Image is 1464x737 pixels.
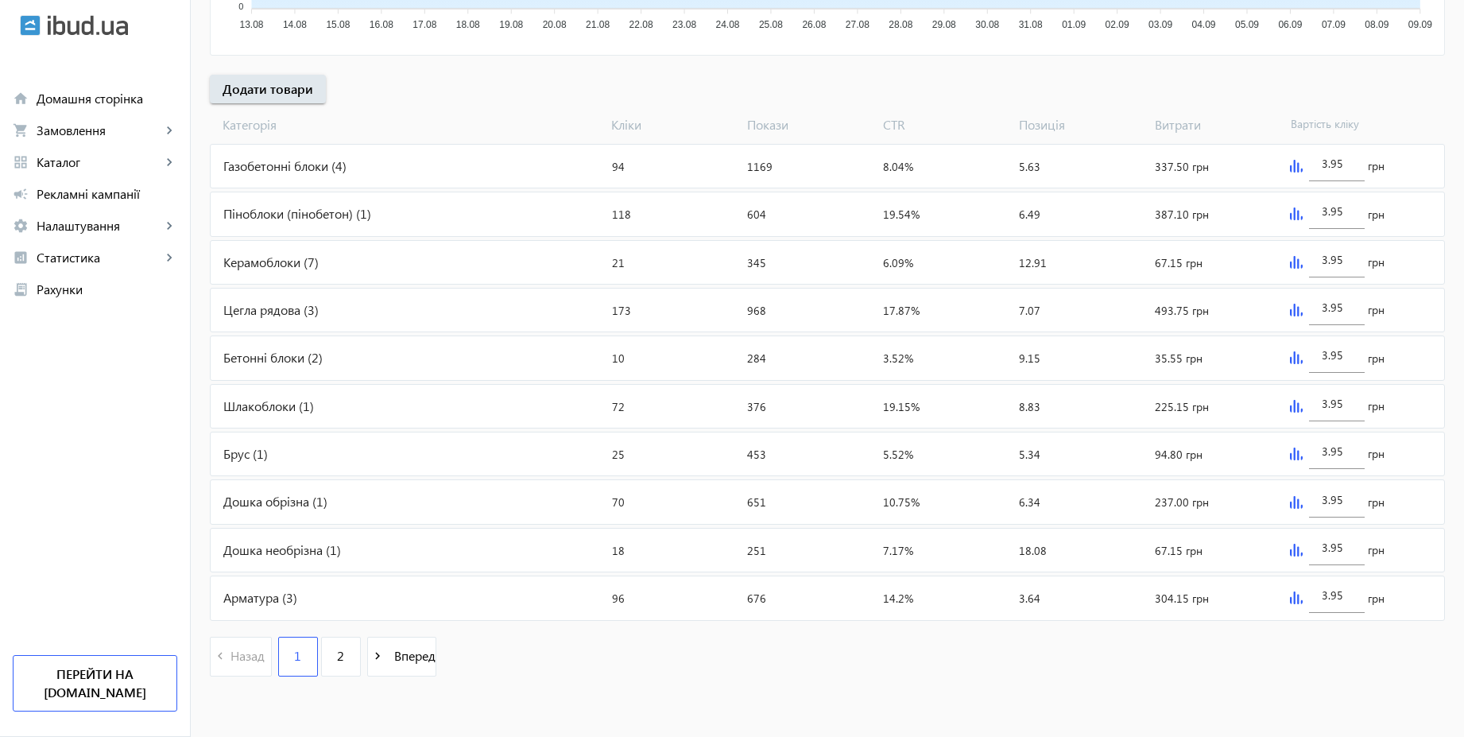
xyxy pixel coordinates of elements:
img: graph.svg [1290,256,1303,269]
img: graph.svg [1290,304,1303,316]
span: 19.15% [883,399,920,414]
span: 9.15 [1019,351,1040,366]
span: грн [1368,446,1385,462]
tspan: 23.08 [672,19,696,30]
tspan: 03.09 [1148,19,1172,30]
tspan: 30.08 [975,19,999,30]
tspan: 01.09 [1062,19,1086,30]
div: Дошка обрізна (1) [211,480,606,523]
button: Вперед [367,637,436,677]
span: 94 [612,159,625,174]
span: 12.91 [1019,255,1047,270]
span: 18.08 [1019,543,1047,558]
span: Кліки [605,116,741,134]
div: Шлакоблоки (1) [211,385,606,428]
tspan: 02.09 [1106,19,1129,30]
div: Арматура (3) [211,576,606,619]
tspan: 06.09 [1278,19,1302,30]
mat-icon: settings [13,218,29,234]
mat-icon: keyboard_arrow_right [161,250,177,266]
span: Вартість кліку [1284,116,1420,134]
span: 10.75% [883,495,920,510]
span: 251 [747,543,766,558]
span: 35.55 грн [1155,351,1203,366]
span: грн [1368,542,1385,558]
span: Налаштування [37,218,161,234]
span: 19.54% [883,207,920,222]
span: 6.34 [1019,495,1040,510]
span: 118 [612,207,631,222]
img: graph.svg [1290,496,1303,509]
mat-icon: receipt_long [13,281,29,297]
div: Брус (1) [211,433,606,475]
span: 21 [612,255,625,270]
span: 10 [612,351,625,366]
span: 387.10 грн [1155,207,1209,222]
span: 25 [612,447,625,462]
span: грн [1368,495,1385,510]
tspan: 05.09 [1235,19,1259,30]
span: 18 [612,543,625,558]
span: 5.34 [1019,447,1040,462]
span: грн [1368,302,1385,318]
span: Витрати [1148,116,1284,134]
img: graph.svg [1290,448,1303,460]
mat-icon: navigate_next [368,646,388,666]
span: 67.15 грн [1155,543,1203,558]
div: Дошка необрізна (1) [211,529,606,572]
img: graph.svg [1290,160,1303,173]
tspan: 31.08 [1019,19,1043,30]
span: 1 [294,647,301,665]
div: Піноблоки (пінобетон) (1) [211,192,606,235]
span: 3.52% [883,351,913,366]
div: Бетонні блоки (2) [211,336,606,379]
div: Керамоблоки (7) [211,241,606,284]
mat-icon: keyboard_arrow_right [161,122,177,138]
tspan: 09.09 [1408,19,1432,30]
span: 1169 [747,159,773,174]
tspan: 17.08 [412,19,436,30]
button: Додати товари [210,75,326,103]
span: 70 [612,495,625,510]
span: Статистика [37,250,161,266]
tspan: 14.08 [283,19,307,30]
span: 7.17% [883,543,913,558]
span: 304.15 грн [1155,591,1209,606]
div: Цегла рядова (3) [211,289,606,332]
tspan: 16.08 [370,19,393,30]
tspan: 20.08 [543,19,567,30]
span: 67.15 грн [1155,255,1203,270]
span: 345 [747,255,766,270]
img: graph.svg [1290,544,1303,557]
img: graph.svg [1290,351,1303,364]
span: 96 [612,591,625,606]
tspan: 27.08 [846,19,869,30]
mat-icon: home [13,91,29,107]
span: 173 [612,303,631,318]
tspan: 15.08 [326,19,350,30]
span: 94.80 грн [1155,447,1203,462]
tspan: 29.08 [932,19,956,30]
span: Категорія [210,116,605,134]
span: Каталог [37,154,161,170]
span: 3.64 [1019,591,1040,606]
tspan: 26.08 [802,19,826,30]
tspan: 04.09 [1192,19,1216,30]
span: 8.04% [883,159,913,174]
span: 604 [747,207,766,222]
span: грн [1368,591,1385,607]
span: 6.49 [1019,207,1040,222]
span: 2 [337,647,344,665]
span: 453 [747,447,766,462]
span: 8.83 [1019,399,1040,414]
span: 6.09% [883,255,913,270]
span: Позиція [1013,116,1148,134]
span: 225.15 грн [1155,399,1209,414]
mat-icon: shopping_cart [13,122,29,138]
tspan: 19.08 [499,19,523,30]
span: 14.2% [883,591,913,606]
span: 5.63 [1019,159,1040,174]
span: 7.07 [1019,303,1040,318]
img: graph.svg [1290,400,1303,413]
mat-icon: keyboard_arrow_right [161,154,177,170]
